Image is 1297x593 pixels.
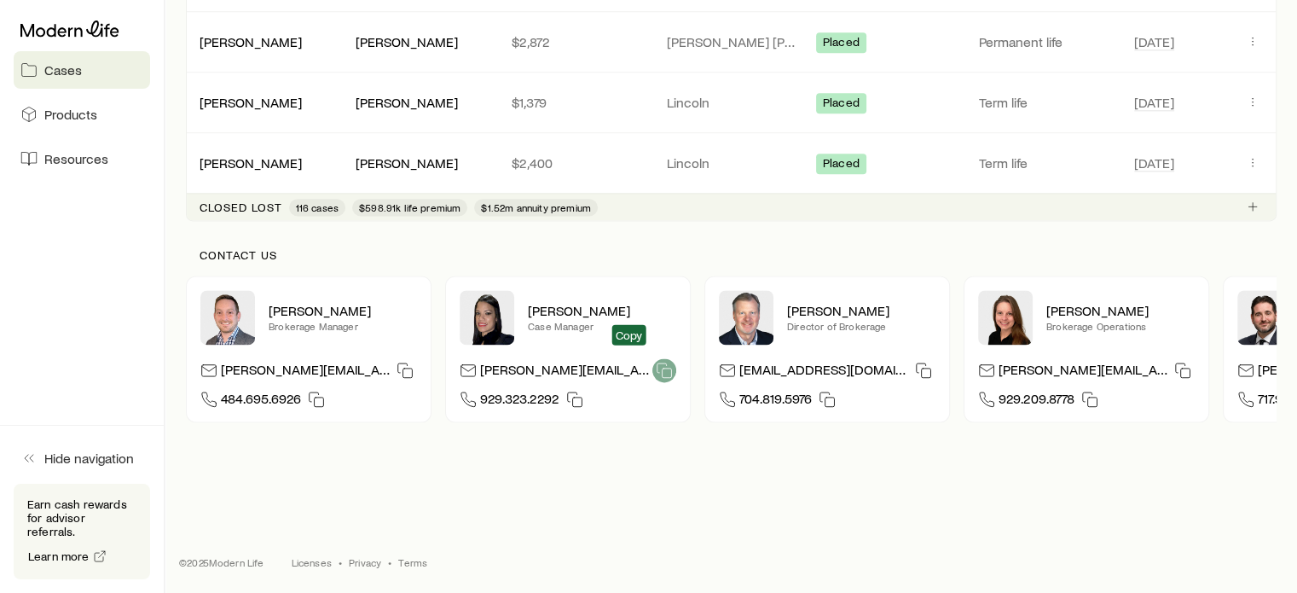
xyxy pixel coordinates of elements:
[356,33,458,51] div: [PERSON_NAME]
[269,319,417,333] p: Brokerage Manager
[1134,33,1174,50] span: [DATE]
[511,94,640,111] p: $1,379
[1134,94,1174,111] span: [DATE]
[979,94,1108,111] p: Term life
[719,290,773,345] img: Trey Wall
[44,61,82,78] span: Cases
[823,35,860,53] span: Placed
[296,201,339,214] span: 116 cases
[359,201,460,214] span: $598.91k life premium
[179,555,264,569] p: © 2025 Modern Life
[480,390,559,413] span: 929.323.2292
[979,154,1108,172] p: Term life
[200,33,302,51] div: [PERSON_NAME]
[200,33,302,49] a: [PERSON_NAME]
[27,497,136,538] p: Earn cash rewards for advisor referrals.
[787,302,935,319] p: [PERSON_NAME]
[200,201,282,214] p: Closed lost
[1134,154,1174,172] span: [DATE]
[14,484,150,579] div: Earn cash rewards for advisor referrals.Learn more
[292,555,332,569] a: Licenses
[200,154,302,172] div: [PERSON_NAME]
[739,361,908,384] p: [EMAIL_ADDRESS][DOMAIN_NAME]
[787,319,935,333] p: Director of Brokerage
[667,33,796,50] p: [PERSON_NAME] [PERSON_NAME]
[200,290,255,345] img: Brandon Parry
[221,390,301,413] span: 484.695.6926
[14,140,150,177] a: Resources
[339,555,342,569] span: •
[28,550,90,562] span: Learn more
[823,96,860,113] span: Placed
[221,361,390,384] p: [PERSON_NAME][EMAIL_ADDRESS][DOMAIN_NAME]
[528,302,676,319] p: [PERSON_NAME]
[349,555,381,569] a: Privacy
[511,33,640,50] p: $2,872
[269,302,417,319] p: [PERSON_NAME]
[739,390,812,413] span: 704.819.5976
[667,154,796,172] p: Lincoln
[511,154,640,172] p: $2,400
[999,390,1074,413] span: 929.209.8778
[44,150,108,167] span: Resources
[528,319,676,333] p: Case Manager
[44,106,97,123] span: Products
[979,33,1108,50] p: Permanent life
[388,555,391,569] span: •
[667,94,796,111] p: Lincoln
[823,156,860,174] span: Placed
[1046,319,1195,333] p: Brokerage Operations
[481,201,591,214] span: $1.52m annuity premium
[480,361,649,384] p: [PERSON_NAME][EMAIL_ADDRESS][DOMAIN_NAME]
[460,290,514,345] img: Elana Hasten
[356,94,458,112] div: [PERSON_NAME]
[14,439,150,477] button: Hide navigation
[200,248,1263,262] p: Contact us
[999,361,1167,384] p: [PERSON_NAME][EMAIL_ADDRESS][DOMAIN_NAME]
[978,290,1033,345] img: Ellen Wall
[1046,302,1195,319] p: [PERSON_NAME]
[1237,290,1292,345] img: Bryan Simmons
[356,154,458,172] div: [PERSON_NAME]
[398,555,427,569] a: Terms
[14,51,150,89] a: Cases
[44,450,134,467] span: Hide navigation
[200,154,302,171] a: [PERSON_NAME]
[200,94,302,112] div: [PERSON_NAME]
[14,96,150,133] a: Products
[200,94,302,110] a: [PERSON_NAME]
